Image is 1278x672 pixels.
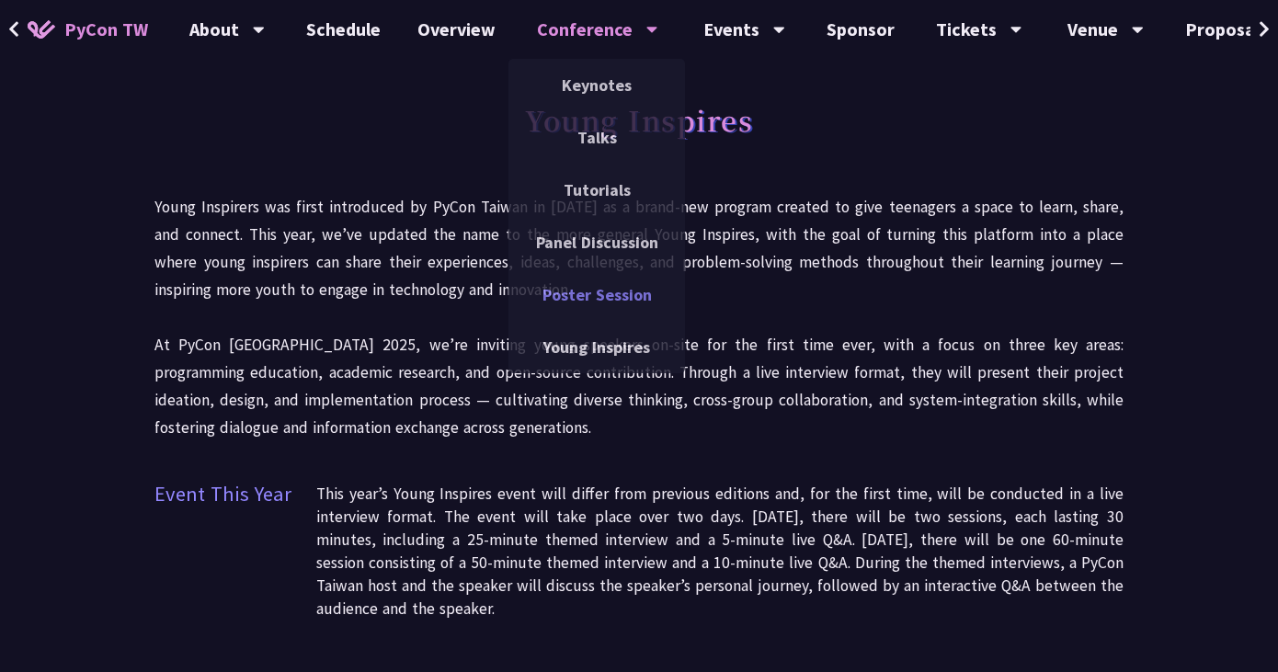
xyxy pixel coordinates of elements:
p: Young Inspirers was first introduced by PyCon Taiwan in [DATE] as a brand-new program created to ... [154,193,1124,441]
a: PyCon TW [9,6,166,52]
a: Poster Session [508,273,685,316]
a: Young Inspires [508,325,685,369]
span: PyCon TW [64,16,148,43]
img: Home icon of PyCon TW 2025 [28,20,55,39]
a: Panel Discussion [508,221,685,264]
a: Keynotes [508,63,685,107]
span: Event This Year [154,478,316,639]
p: This year’s Young Inspires event will differ from previous editions and, for the first time, will... [316,483,1124,621]
a: Tutorials [508,168,685,211]
a: Talks [508,116,685,159]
